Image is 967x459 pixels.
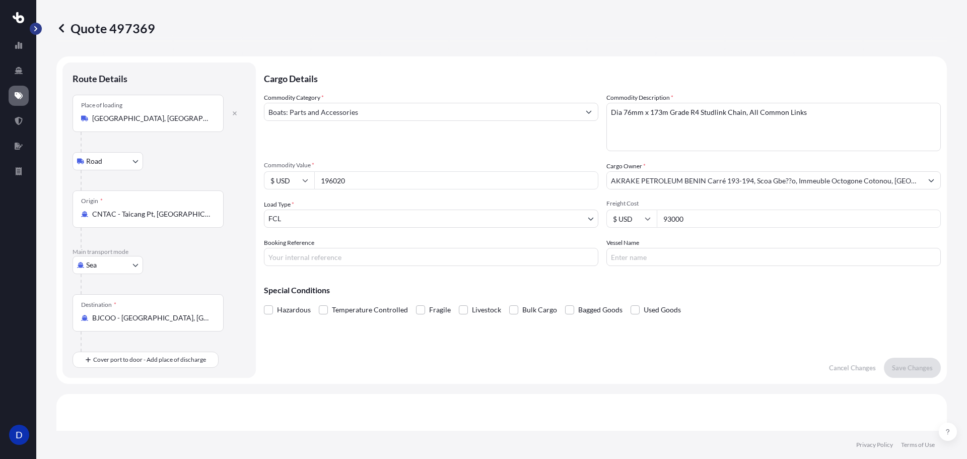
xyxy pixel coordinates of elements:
[829,363,876,373] p: Cancel Changes
[73,152,143,170] button: Select transport
[264,238,314,248] label: Booking Reference
[264,93,324,103] label: Commodity Category
[332,302,408,317] span: Temperature Controlled
[16,430,23,440] span: D
[264,210,598,228] button: FCL
[892,363,933,373] p: Save Changes
[607,171,922,189] input: Full name
[522,302,557,317] span: Bulk Cargo
[580,103,598,121] button: Show suggestions
[264,286,941,294] p: Special Conditions
[314,171,598,189] input: Type amount
[606,93,673,103] label: Commodity Description
[73,248,246,256] p: Main transport mode
[56,20,155,36] p: Quote 497369
[81,301,116,309] div: Destination
[429,302,451,317] span: Fragile
[644,302,681,317] span: Used Goods
[264,200,294,210] span: Load Type
[73,256,143,274] button: Select transport
[92,209,211,219] input: Origin
[93,355,206,365] span: Cover port to door - Add place of discharge
[606,103,941,151] textarea: Dia 76mm x 173m Grade R4 Studlink Chain, All Common Links
[81,101,122,109] div: Place of loading
[86,156,102,166] span: Road
[92,113,211,123] input: Place of loading
[277,302,311,317] span: Hazardous
[578,302,623,317] span: Bagged Goods
[264,62,941,93] p: Cargo Details
[821,358,884,378] button: Cancel Changes
[657,210,941,228] input: Enter amount
[264,103,580,121] input: Select a commodity type
[73,352,219,368] button: Cover port to door - Add place of discharge
[268,214,281,224] span: FCL
[264,161,598,169] span: Commodity Value
[606,238,639,248] label: Vessel Name
[856,441,893,449] a: Privacy Policy
[81,197,103,205] div: Origin
[472,302,501,317] span: Livestock
[92,313,211,323] input: Destination
[901,441,935,449] a: Terms of Use
[606,161,646,171] label: Cargo Owner
[884,358,941,378] button: Save Changes
[86,260,97,270] span: Sea
[606,248,941,266] input: Enter name
[73,73,127,85] p: Route Details
[606,200,941,208] span: Freight Cost
[264,248,598,266] input: Your internal reference
[922,171,940,189] button: Show suggestions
